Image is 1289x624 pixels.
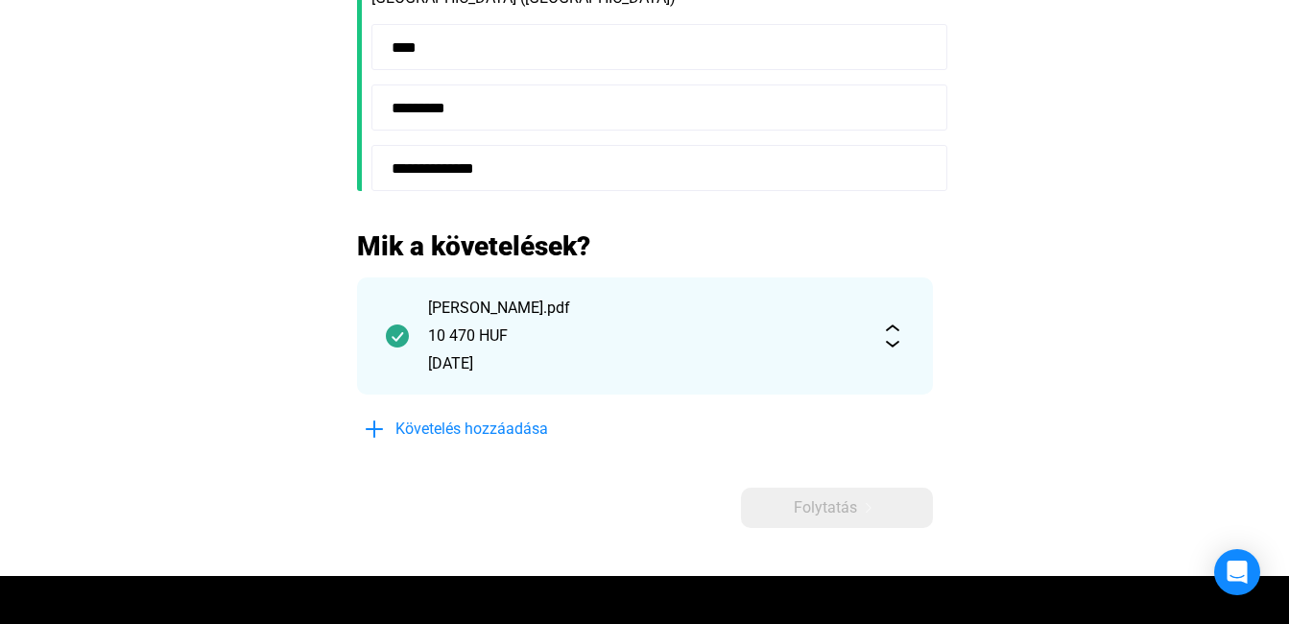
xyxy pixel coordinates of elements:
img: arrow-right-white [857,503,880,513]
div: 10 470 HUF [428,324,862,348]
span: Követelés hozzáadása [395,418,548,441]
span: Folytatás [794,496,857,519]
img: expand [881,324,904,348]
button: Folytatásarrow-right-white [741,488,933,528]
img: checkmark-darker-green-circle [386,324,409,348]
div: [PERSON_NAME].pdf [428,297,862,320]
div: Open Intercom Messenger [1214,549,1260,595]
button: plus-blueKövetelés hozzáadása [357,409,645,449]
img: plus-blue [363,418,386,441]
h2: Mik a követelések? [357,229,933,263]
div: [DATE] [428,352,862,375]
